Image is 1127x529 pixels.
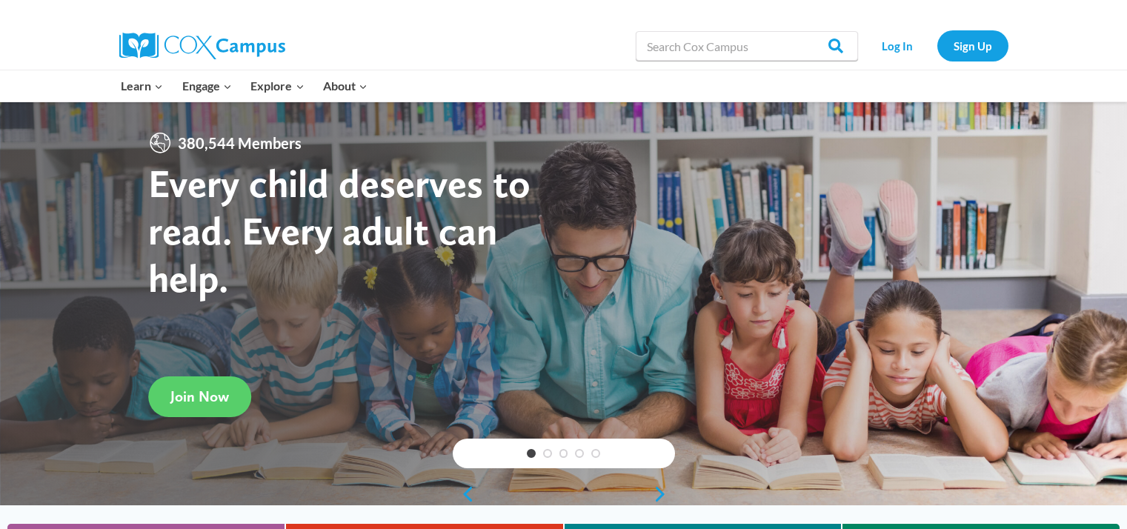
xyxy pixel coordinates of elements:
a: Join Now [148,376,251,417]
span: About [323,76,368,96]
img: Cox Campus [119,33,285,59]
a: next [653,485,675,503]
strong: Every child deserves to read. Every adult can help. [148,159,531,301]
input: Search Cox Campus [636,31,858,61]
a: Log In [865,30,930,61]
a: 5 [591,449,600,458]
a: previous [453,485,475,503]
a: 3 [559,449,568,458]
span: Learn [121,76,163,96]
span: Explore [250,76,304,96]
span: Join Now [170,387,229,405]
a: Sign Up [937,30,1008,61]
div: content slider buttons [453,479,675,509]
span: 380,544 Members [172,131,307,155]
a: 1 [527,449,536,458]
a: 4 [575,449,584,458]
span: Engage [182,76,232,96]
nav: Primary Navigation [112,70,377,102]
nav: Secondary Navigation [865,30,1008,61]
a: 2 [543,449,552,458]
